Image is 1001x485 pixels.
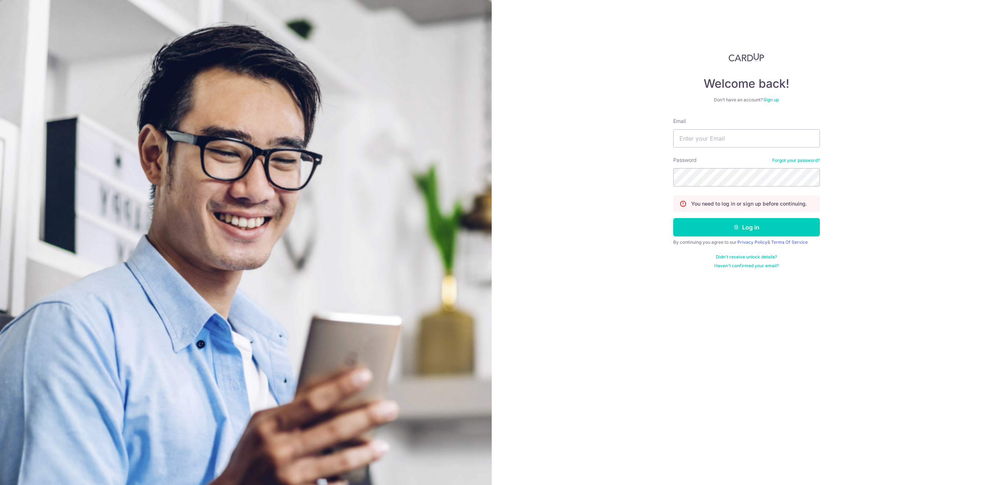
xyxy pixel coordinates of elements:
[691,200,807,207] p: You need to log in or sign up before continuing.
[673,239,820,245] div: By continuing you agree to our &
[673,97,820,103] div: Don’t have an account?
[763,97,779,102] a: Sign up
[772,158,820,163] a: Forgot your password?
[673,129,820,148] input: Enter your Email
[673,218,820,236] button: Log in
[673,156,697,164] label: Password
[729,53,764,62] img: CardUp Logo
[673,76,820,91] h4: Welcome back!
[714,263,779,269] a: Haven't confirmed your email?
[737,239,767,245] a: Privacy Policy
[673,117,686,125] label: Email
[716,254,777,260] a: Didn't receive unlock details?
[771,239,808,245] a: Terms Of Service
